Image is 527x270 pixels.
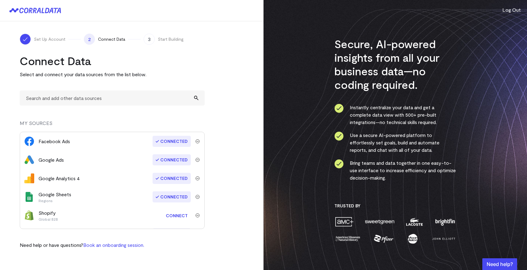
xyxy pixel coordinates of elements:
div: Google Analytics 4 [39,175,80,182]
img: google_sheets-5a4bad8e.svg [24,192,34,202]
span: Set Up Account [34,36,65,42]
div: Google Sheets [39,191,71,203]
img: brightfin-a251e171.png [434,216,456,227]
div: MY SOURCES [20,119,205,132]
li: Instantly centralize your data and get a complete data view with 500+ pre-built integrations—no t... [334,104,456,126]
img: ico-check-circle-4b19435c.svg [334,104,344,113]
img: john-elliott-25751c40.png [431,233,456,244]
li: Use a secure AI-powered platform to effortlessly set goals, build and automate reports, and chat ... [334,131,456,154]
img: moon-juice-c312e729.png [406,233,419,244]
div: Facebook Ads [39,138,70,145]
h2: Connect Data [20,54,205,68]
h3: Trusted By [334,203,456,209]
img: trash-40e54a27.svg [195,213,200,218]
a: Connect [163,210,191,221]
img: ico-check-white-5ff98cb1.svg [22,36,28,42]
span: Connected [153,173,191,184]
img: shopify-673fa4e3.svg [24,210,34,220]
img: ico-check-circle-4b19435c.svg [334,131,344,141]
span: Connected [153,191,191,202]
li: Bring teams and data together in one easy-to-use interface to increase efficiency and optimize de... [334,159,456,181]
img: google_ads-c8121f33.png [24,155,34,165]
p: Global B2B [39,217,58,222]
img: ico-check-circle-4b19435c.svg [334,159,344,168]
input: Search and add other data sources [20,90,205,106]
img: pfizer-e137f5fc.png [373,233,394,244]
div: Google Ads [39,156,64,164]
h3: Secure, AI-powered insights from all your business data—no coding required. [334,37,456,91]
span: 3 [144,34,155,45]
img: trash-40e54a27.svg [195,176,200,181]
p: Select and connect your data sources from the list below. [20,71,205,78]
button: Log Out [502,6,521,14]
img: lacoste-7a6b0538.png [405,216,423,227]
span: 2 [84,34,95,45]
img: facebook_ads-56946ca1.svg [24,136,34,146]
img: google_analytics_4-4ee20295.svg [24,173,34,183]
img: amc-0b11a8f1.png [334,216,354,227]
span: Connected [153,228,191,239]
a: Book an onboarding session. [83,242,144,248]
img: amnh-5afada46.png [334,233,361,244]
span: Connected [153,154,191,165]
span: Connected [153,136,191,147]
img: sweetgreen-1d1fb32c.png [364,216,395,227]
span: Start Building [158,36,184,42]
p: Regions [39,198,71,203]
div: Shopify [39,209,58,222]
img: trash-40e54a27.svg [195,158,200,162]
img: trash-40e54a27.svg [195,139,200,143]
p: Need help or have questions? [20,241,144,249]
span: Connect Data [98,36,125,42]
img: trash-40e54a27.svg [195,195,200,199]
